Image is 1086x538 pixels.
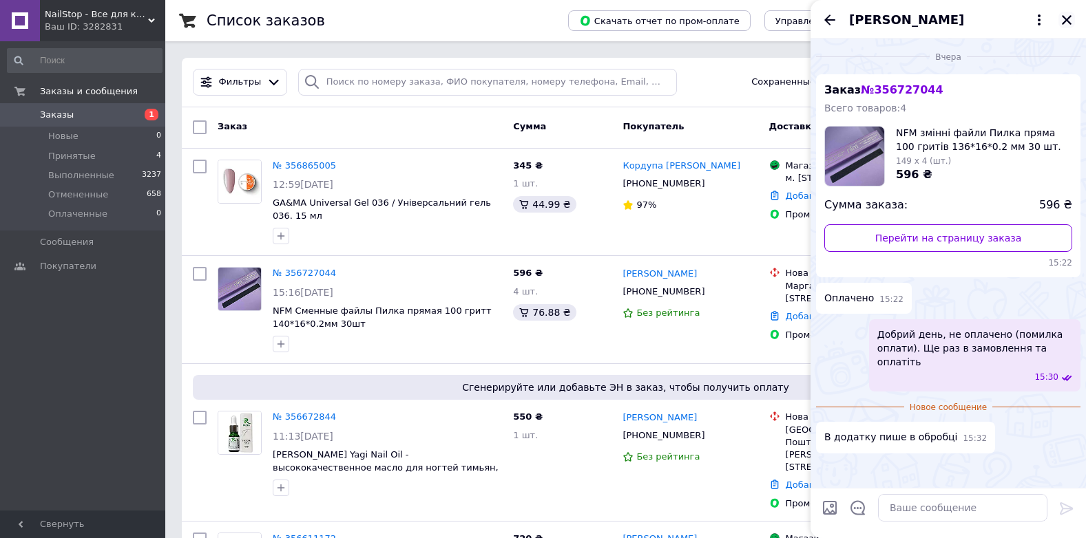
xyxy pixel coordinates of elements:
[623,121,684,131] span: Покупатель
[273,287,333,298] span: 15:16[DATE]
[786,160,934,172] div: Магазины Rozetka
[40,260,96,272] span: Покупатели
[849,11,964,29] span: [PERSON_NAME]
[786,329,934,341] div: Пром-оплата
[623,411,697,424] a: [PERSON_NAME]
[824,224,1072,252] a: Перейти на страницу заказа
[40,236,94,248] span: Сообщения
[822,12,838,28] button: Назад
[218,268,261,310] img: Фото товару
[896,156,951,166] span: 149 x 4 (шт.)
[273,268,336,278] a: № 356727044
[48,150,96,162] span: Принятые
[824,197,908,213] span: Сумма заказа:
[218,160,261,203] img: Фото товару
[218,267,262,311] a: Фото товару
[48,189,108,201] span: Отмененные
[861,83,943,96] span: № 356727044
[48,169,114,182] span: Выполненные
[786,172,934,184] div: м. [STREET_ADDRESS]
[896,126,1072,153] span: NFM змінні файли Пилка пряма 100 гритів 136*16*0.2 мм 30 шт.
[786,191,846,201] a: Добавить ЭН
[963,433,987,444] span: 15:32 11.08.2025
[824,291,874,305] span: Оплачено
[623,160,740,173] a: Кордупа [PERSON_NAME]
[623,430,704,440] span: [PHONE_NUMBER]
[930,52,967,63] span: Вчера
[751,76,864,89] span: Сохраненные фильтры:
[298,69,677,96] input: Поиск по номеру заказа, ФИО покупателя, номеру телефона, Email, номеру накладной
[273,160,336,171] a: № 356865005
[786,280,934,305] div: Марганець, №1: вул. [STREET_ADDRESS]
[513,304,576,321] div: 76.88 ₴
[786,424,934,474] div: [GEOGRAPHIC_DATA], Поштомат №46192: вул. [PERSON_NAME][STREET_ADDRESS] "Сонечко")
[218,121,247,131] span: Заказ
[273,431,333,442] span: 11:13[DATE]
[816,50,1080,63] div: 11.08.2025
[623,178,704,189] span: [PHONE_NUMBER]
[636,308,700,318] span: Без рейтинга
[1034,372,1058,383] span: 15:30 11.08.2025
[896,168,932,181] span: 596 ₴
[904,402,992,413] span: Новое сообщение
[513,196,576,213] div: 44.99 ₴
[877,327,1072,369] span: Добрий день, не оплачено (помилка оплати). Ще раз в замовлення та оплатіть
[513,268,543,278] span: 596 ₴
[786,208,934,221] div: Пром-оплата
[636,200,656,210] span: 97%
[775,16,884,26] span: Управление статусами
[156,208,161,220] span: 0
[513,430,538,440] span: 1 шт.
[623,268,697,281] a: [PERSON_NAME]
[273,179,333,190] span: 12:59[DATE]
[786,311,846,321] a: Добавить ЭН
[786,480,846,490] a: Добавить ЭН
[824,103,906,114] span: Всего товаров: 4
[636,451,700,462] span: Без рейтинга
[824,430,957,444] span: В додатку пише в обробці
[273,305,491,329] a: NFM Cменные файлы Пилка прямая 100 гритт 140*16*0.2мм 30шт
[218,411,261,454] img: Фото товару
[786,267,934,279] div: Нова Пошта
[142,169,161,182] span: 3237
[40,109,74,121] span: Заказы
[786,411,934,423] div: Нова Пошта
[40,85,138,98] span: Заказы и сообщения
[513,178,538,189] span: 1 шт.
[1058,12,1075,28] button: Закрыть
[849,11,1047,29] button: [PERSON_NAME]
[879,294,904,305] span: 15:22 11.08.2025
[48,130,79,142] span: Новые
[513,286,538,297] span: 4 шт.
[45,8,148,21] span: NailStop - Все для красоты
[7,48,163,73] input: Поиск
[273,411,336,422] a: № 356672844
[825,127,884,186] img: 5412752428_w200_h200_nfm-cmennye-fajly.jpg
[156,130,161,142] span: 0
[198,380,1053,394] span: Сгенерируйте или добавьте ЭН в заказ, чтобы получить оплату
[513,411,543,422] span: 550 ₴
[579,14,740,27] span: Скачать отчет по пром-оплате
[824,257,1072,269] span: 15:22 11.08.2025
[218,160,262,204] a: Фото товару
[623,286,704,297] span: [PHONE_NUMBER]
[147,189,161,201] span: 658
[849,499,867,517] button: Открыть шаблоны ответов
[764,10,895,31] button: Управление статусами
[273,449,499,485] a: [PERSON_NAME] Yagi Nail Oil - высококачественное масло для ногтей тимьян, 10 мл
[156,150,161,162] span: 4
[218,411,262,455] a: Фото товару
[1039,197,1072,213] span: 596 ₴
[207,12,325,29] h1: Список заказов
[786,497,934,510] div: Пром-оплата
[513,160,543,171] span: 345 ₴
[45,21,165,33] div: Ваш ID: 3282831
[219,76,262,89] span: Фильтры
[48,208,107,220] span: Оплаченные
[513,121,546,131] span: Сумма
[273,197,491,221] a: GA&MA Universal Gel 036 / Універсальний гель 036. 15 мл
[824,83,943,96] span: Заказ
